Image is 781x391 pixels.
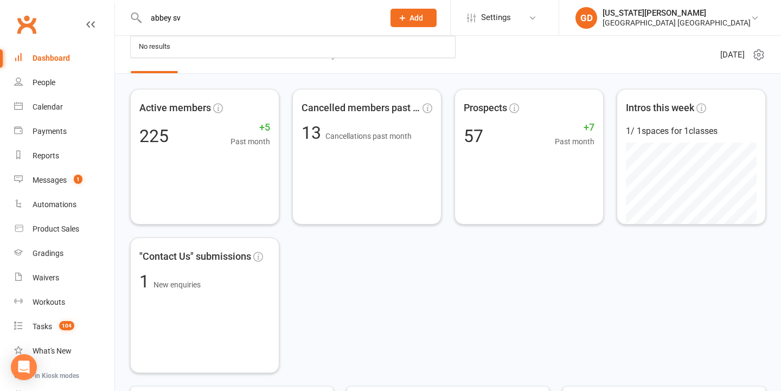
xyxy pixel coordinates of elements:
[14,168,114,193] a: Messages 1
[720,48,745,61] span: [DATE]
[59,321,74,330] span: 104
[33,322,52,331] div: Tasks
[14,241,114,266] a: Gradings
[11,354,37,380] div: Open Intercom Messenger
[325,132,412,140] span: Cancellations past month
[390,9,437,27] button: Add
[139,127,169,145] div: 225
[603,18,751,28] div: [GEOGRAPHIC_DATA] [GEOGRAPHIC_DATA]
[14,217,114,241] a: Product Sales
[33,249,63,258] div: Gradings
[139,249,251,265] span: "Contact Us" submissions
[231,136,270,148] span: Past month
[603,8,751,18] div: [US_STATE][PERSON_NAME]
[33,127,67,136] div: Payments
[14,339,114,363] a: What's New
[555,120,594,136] span: +7
[231,120,270,136] span: +5
[464,127,483,145] div: 57
[464,100,507,116] span: Prospects
[302,123,325,143] span: 13
[575,7,597,29] div: GD
[302,100,420,116] span: Cancelled members past mon...
[33,54,70,62] div: Dashboard
[33,200,76,209] div: Automations
[74,175,82,184] span: 1
[143,10,376,25] input: Search...
[33,102,63,111] div: Calendar
[409,14,423,22] span: Add
[33,298,65,306] div: Workouts
[14,290,114,315] a: Workouts
[626,124,757,138] div: 1 / 1 spaces for 1 classes
[33,347,72,355] div: What's New
[33,151,59,160] div: Reports
[33,78,55,87] div: People
[14,95,114,119] a: Calendar
[139,271,153,292] span: 1
[14,193,114,217] a: Automations
[139,100,211,116] span: Active members
[13,11,40,38] a: Clubworx
[14,315,114,339] a: Tasks 104
[481,5,511,30] span: Settings
[14,119,114,144] a: Payments
[33,273,59,282] div: Waivers
[14,46,114,70] a: Dashboard
[33,225,79,233] div: Product Sales
[136,39,174,55] div: No results
[14,266,114,290] a: Waivers
[555,136,594,148] span: Past month
[14,70,114,95] a: People
[33,176,67,184] div: Messages
[153,280,201,289] span: New enquiries
[626,100,694,116] span: Intros this week
[14,144,114,168] a: Reports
